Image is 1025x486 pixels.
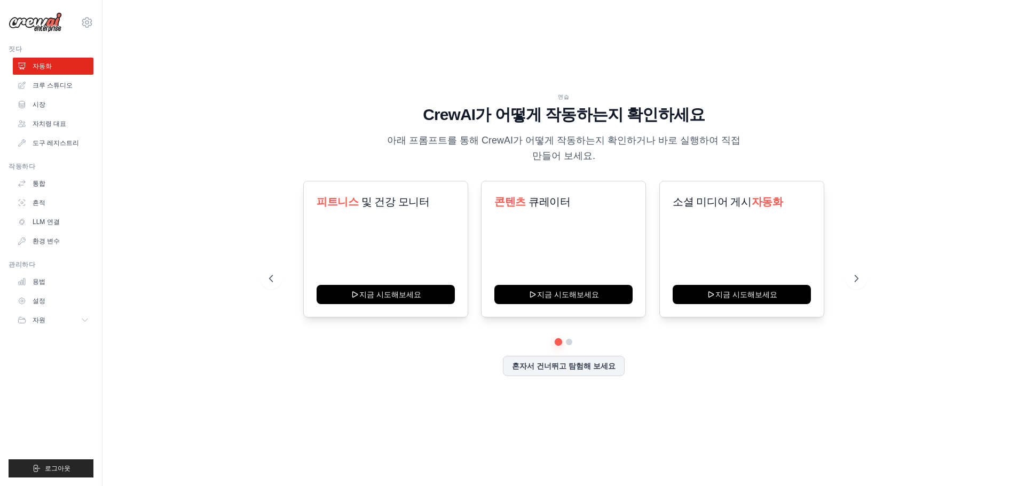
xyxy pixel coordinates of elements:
[45,465,70,472] font: 로그아웃
[972,435,1025,486] iframe: 채팅 위젯
[423,106,705,123] font: CrewAI가 어떻게 작동하는지 확인하세요
[537,290,599,299] font: 지금 시도해보세요
[33,120,66,128] font: 자치령 대표
[33,297,45,305] font: 설정
[972,435,1025,486] div: 대화하다
[387,135,740,161] font: 아래 프롬프트를 통해 CrewAI가 어떻게 작동하는지 확인하거나 바로 실행하여 직접 만들어 보세요.
[9,459,93,477] button: 로그아웃
[494,196,526,208] font: 콘텐츠
[13,115,93,132] a: 자치령 대표
[9,261,35,268] font: 관리하다
[529,196,570,208] font: 큐레이터
[33,218,60,226] font: LLM 연결
[33,316,45,324] font: 자원
[13,175,93,192] a: 통합
[13,233,93,250] a: 환경 변수
[558,94,570,100] font: 연습
[13,194,93,211] a: 흔적
[33,180,45,187] font: 통합
[751,196,783,208] font: 자동화
[317,196,358,208] font: 피트니스
[9,45,22,53] font: 짓다
[503,356,625,376] button: 혼자서 건너뛰고 탐험해 보세요
[715,290,777,299] font: 지금 시도해보세요
[13,134,93,152] a: 도구 레지스트리
[13,292,93,309] a: 설정
[9,12,62,33] img: 심벌 마크
[317,285,455,304] button: 지금 시도해보세요
[13,213,93,230] a: LLM 연결
[512,362,616,370] font: 혼자서 건너뛰고 탐험해 보세요
[361,196,430,208] font: 및 건강 모니터
[33,278,45,285] font: 용법
[13,96,93,113] a: 시장
[673,285,811,304] button: 지금 시도해보세요
[33,237,60,245] font: 환경 변수
[33,199,45,206] font: 흔적
[13,312,93,329] button: 자원
[359,290,421,299] font: 지금 시도해보세요
[13,273,93,290] a: 용법
[13,77,93,94] a: 크루 스튜디오
[33,82,73,89] font: 크루 스튜디오
[9,163,35,170] font: 작동하다
[33,101,45,108] font: 시장
[494,285,633,304] button: 지금 시도해보세요
[33,62,52,70] font: 자동화
[673,196,752,208] font: 소셜 미디어 게시
[33,139,79,147] font: 도구 레지스트리
[13,58,93,75] a: 자동화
